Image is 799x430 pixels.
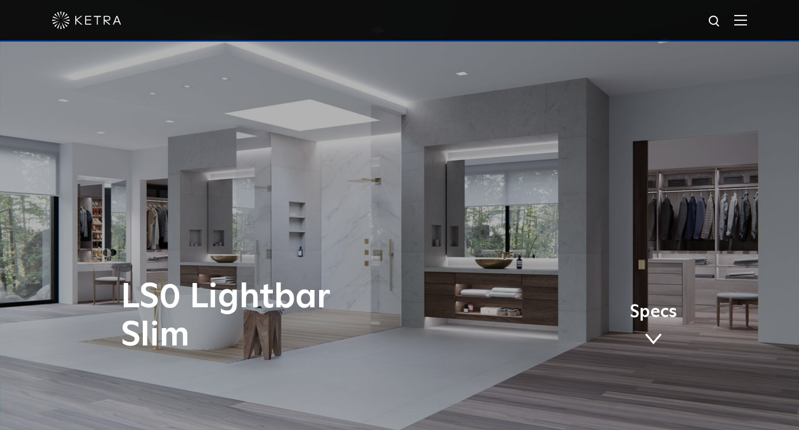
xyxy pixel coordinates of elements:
h1: LS0 Lightbar Slim [121,278,447,355]
a: Specs [630,304,677,349]
img: Hamburger%20Nav.svg [734,14,747,25]
img: search icon [708,14,722,29]
span: Specs [630,304,677,321]
img: ketra-logo-2019-white [52,12,121,29]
